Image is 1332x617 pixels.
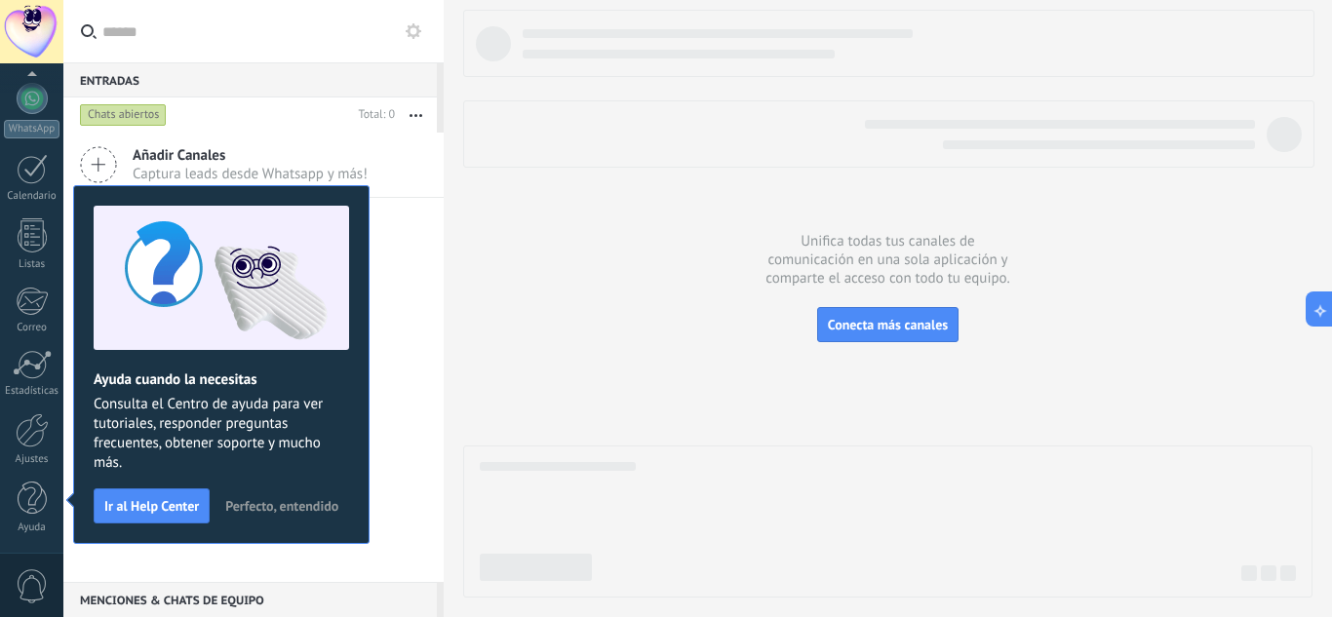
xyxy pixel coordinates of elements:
[63,62,437,97] div: Entradas
[94,488,210,523] button: Ir al Help Center
[4,120,59,138] div: WhatsApp
[63,582,437,617] div: Menciones & Chats de equipo
[4,322,60,334] div: Correo
[4,190,60,203] div: Calendario
[4,258,60,271] div: Listas
[216,491,347,521] button: Perfecto, entendido
[4,521,60,534] div: Ayuda
[94,395,349,473] span: Consulta el Centro de ayuda para ver tutoriales, responder preguntas frecuentes, obtener soporte ...
[133,146,368,165] span: Añadir Canales
[4,453,60,466] div: Ajustes
[80,103,167,127] div: Chats abiertos
[133,165,368,183] span: Captura leads desde Whatsapp y más!
[4,385,60,398] div: Estadísticas
[351,105,395,125] div: Total: 0
[225,499,338,513] span: Perfecto, entendido
[828,316,948,333] span: Conecta más canales
[104,499,199,513] span: Ir al Help Center
[817,307,959,342] button: Conecta más canales
[94,370,349,389] h2: Ayuda cuando la necesitas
